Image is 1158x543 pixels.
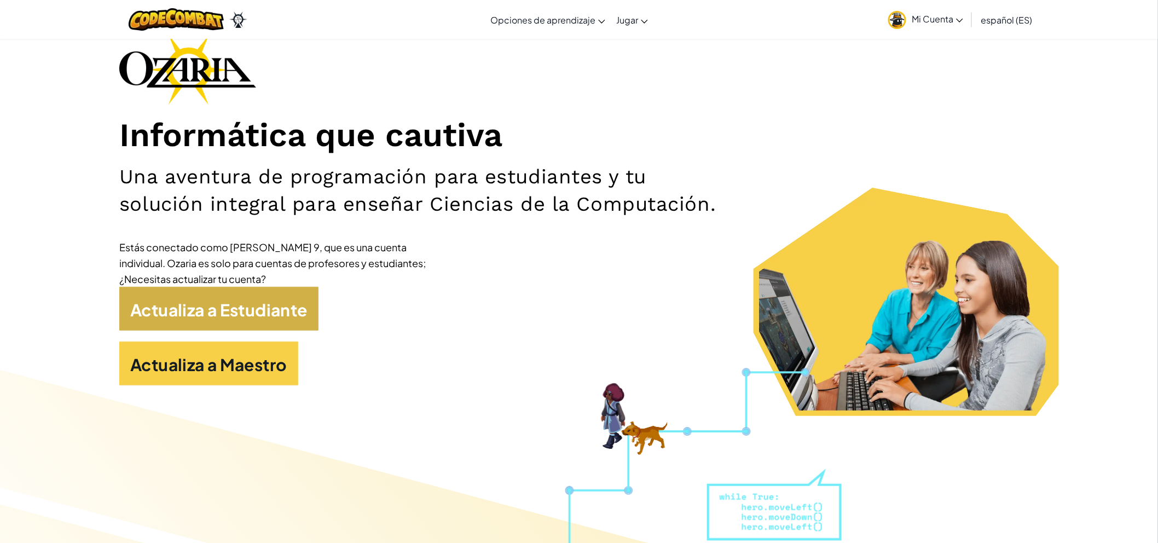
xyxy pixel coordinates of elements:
font: Actualiza a Estudiante [130,299,308,320]
font: Una aventura de programación para estudiantes y tu solución integral para enseñar Ciencias de la ... [119,165,716,215]
font: español (ES) [981,14,1032,26]
font: Estás conectado como [PERSON_NAME] 9, que es una cuenta individual. Ozaria es solo para cuentas d... [119,241,426,285]
font: Opciones de aprendizaje [490,14,595,26]
a: Actualiza a Estudiante [119,287,319,331]
img: Ozaria [229,11,247,28]
a: Opciones de aprendizaje [485,5,611,34]
font: Jugar [616,14,638,26]
font: Mi Cuenta [912,13,953,25]
font: Informática que cautiva [119,115,502,154]
a: Mi Cuenta [883,2,969,37]
font: Actualiza a Maestro [130,354,287,375]
a: Actualiza a Maestro [119,342,298,385]
img: Logotipo de la marca Ozaria [119,34,256,105]
img: avatar [888,11,906,29]
a: español (ES) [975,5,1038,34]
img: Logotipo de CodeCombat [129,8,224,31]
a: Jugar [611,5,653,34]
